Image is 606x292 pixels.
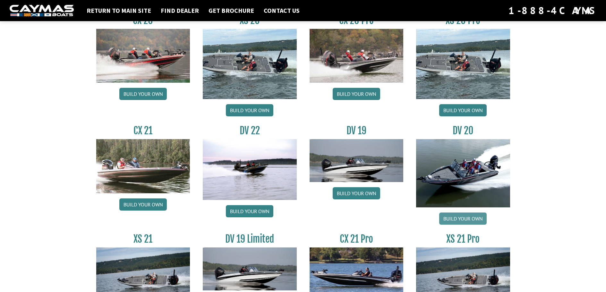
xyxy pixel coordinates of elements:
[119,198,167,211] a: Build your own
[439,213,487,225] a: Build your own
[416,125,510,137] h3: DV 20
[96,125,190,137] h3: CX 21
[119,88,167,100] a: Build your own
[96,139,190,193] img: CX21_thumb.jpg
[203,233,297,245] h3: DV 19 Limited
[203,29,297,99] img: XS_20_resized.jpg
[333,88,380,100] a: Build your own
[83,6,154,15] a: Return to main site
[310,233,404,245] h3: CX 21 Pro
[96,29,190,83] img: CX-20_thumbnail.jpg
[508,4,596,18] div: 1-888-4CAYMAS
[158,6,202,15] a: Find Dealer
[333,187,380,199] a: Build your own
[10,5,74,17] img: white-logo-c9c8dbefe5ff5ceceb0f0178aa75bf4bb51f6bca0971e226c86eb53dfe498488.png
[226,205,273,217] a: Build your own
[203,139,297,200] img: DV22_original_motor_cropped_for_caymas_connect.jpg
[439,104,487,116] a: Build your own
[205,6,257,15] a: Get Brochure
[96,233,190,245] h3: XS 21
[203,247,297,290] img: dv-19-ban_from_website_for_caymas_connect.png
[416,233,510,245] h3: XS 21 Pro
[310,29,404,83] img: CX-20Pro_thumbnail.jpg
[203,125,297,137] h3: DV 22
[416,29,510,99] img: XS_20_resized.jpg
[416,139,510,207] img: DV_20_from_website_for_caymas_connect.png
[310,139,404,182] img: dv-19-ban_from_website_for_caymas_connect.png
[260,6,303,15] a: Contact Us
[310,125,404,137] h3: DV 19
[226,104,273,116] a: Build your own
